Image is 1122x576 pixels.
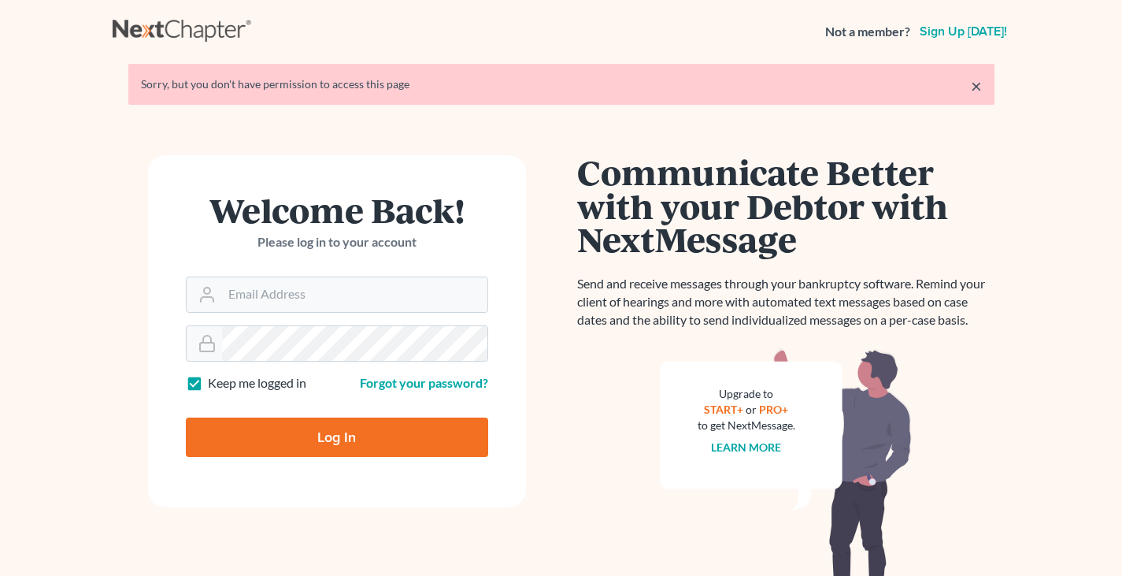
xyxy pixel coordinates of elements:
a: × [971,76,982,95]
h1: Welcome Back! [186,193,488,227]
p: Please log in to your account [186,233,488,251]
h1: Communicate Better with your Debtor with NextMessage [577,155,994,256]
a: Learn more [711,440,781,454]
input: Email Address [222,277,487,312]
a: PRO+ [759,403,788,416]
label: Keep me logged in [208,374,306,392]
p: Send and receive messages through your bankruptcy software. Remind your client of hearings and mo... [577,275,994,329]
strong: Not a member? [825,23,910,41]
input: Log In [186,418,488,457]
span: or [746,403,757,416]
a: Sign up [DATE]! [916,25,1010,38]
div: Upgrade to [698,386,795,402]
a: START+ [704,403,743,416]
div: Sorry, but you don't have permission to access this page [141,76,982,92]
div: to get NextMessage. [698,418,795,433]
a: Forgot your password? [360,375,488,390]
